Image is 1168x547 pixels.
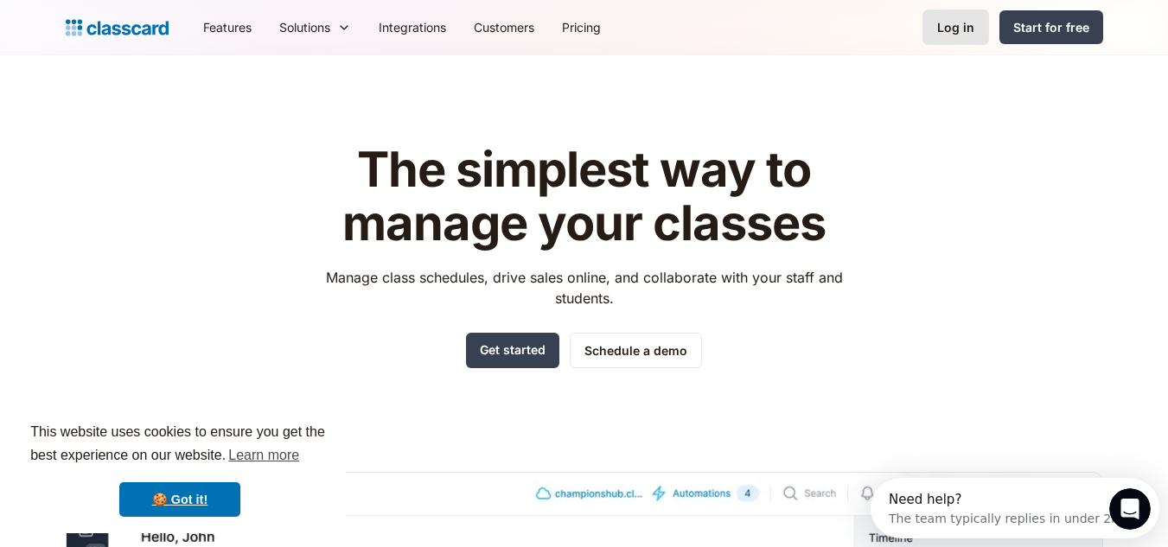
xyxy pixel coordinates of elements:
div: Log in [937,18,974,36]
a: Features [189,8,265,47]
a: dismiss cookie message [119,482,240,517]
a: Log in [922,10,989,45]
span: This website uses cookies to ensure you get the best experience on our website. [30,422,329,468]
a: Start for free [999,10,1103,44]
div: Start for free [1013,18,1089,36]
iframe: Intercom live chat discovery launcher [871,478,1159,538]
div: The team typically replies in under 2m [18,29,252,47]
iframe: Intercom live chat [1109,488,1151,530]
div: Solutions [265,8,365,47]
div: Open Intercom Messenger [7,7,303,54]
a: Logo [66,16,169,40]
a: Get started [466,333,559,368]
a: Schedule a demo [570,333,702,368]
div: Solutions [279,18,330,36]
p: Manage class schedules, drive sales online, and collaborate with your staff and students. [310,267,858,308]
div: Need help? [18,15,252,29]
a: Pricing [548,8,615,47]
div: cookieconsent [14,405,346,533]
a: Integrations [365,8,460,47]
h1: The simplest way to manage your classes [310,143,858,250]
a: Customers [460,8,548,47]
a: learn more about cookies [226,442,302,468]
